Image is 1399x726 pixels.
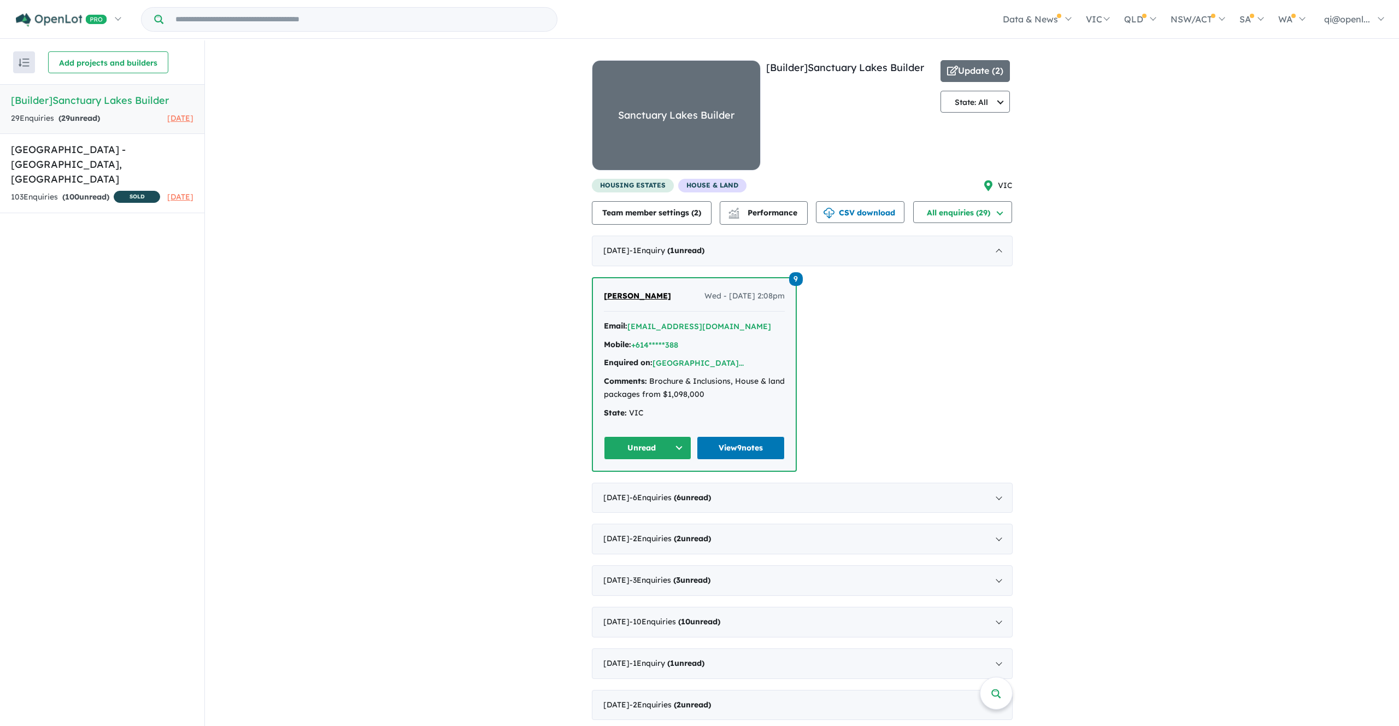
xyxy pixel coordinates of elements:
[11,142,193,186] h5: [GEOGRAPHIC_DATA] - [GEOGRAPHIC_DATA] , [GEOGRAPHIC_DATA]
[604,291,671,301] span: [PERSON_NAME]
[62,192,109,202] strong: ( unread)
[728,208,738,214] img: line-chart.svg
[630,245,704,255] span: - 1 Enquir y
[618,107,734,124] div: Sanctuary Lakes Builder
[166,8,555,31] input: Try estate name, suburb, builder or developer
[592,524,1013,554] div: [DATE]
[681,617,690,627] span: 10
[19,58,30,67] img: sort.svg
[720,201,808,225] button: Performance
[676,575,680,585] span: 3
[627,321,771,332] button: [EMAIL_ADDRESS][DOMAIN_NAME]
[670,245,674,255] span: 1
[592,607,1013,637] div: [DATE]
[592,236,1013,266] div: [DATE]
[604,321,627,331] strong: Email:
[998,179,1013,192] span: VIC
[667,245,704,255] strong: ( unread)
[674,493,711,502] strong: ( unread)
[670,658,674,668] span: 1
[61,113,70,123] span: 29
[697,436,785,460] a: View9notes
[167,192,193,202] span: [DATE]
[592,201,712,225] button: Team member settings (2)
[630,658,704,668] span: - 1 Enquir y
[704,290,785,303] span: Wed - [DATE] 2:08pm
[592,483,1013,513] div: [DATE]
[604,436,692,460] button: Unread
[11,191,160,204] div: 103 Enquir ies
[653,358,744,369] button: [GEOGRAPHIC_DATA]...
[678,617,720,627] strong: ( unread)
[673,575,710,585] strong: ( unread)
[592,690,1013,721] div: [DATE]
[604,358,653,367] strong: Enquired on:
[674,534,711,543] strong: ( unread)
[694,208,698,218] span: 2
[728,211,739,218] img: bar-chart.svg
[11,93,193,108] h5: [Builder] Sanctuary Lakes Builder
[677,534,681,543] span: 2
[114,191,160,203] span: SOLD
[630,617,720,627] span: - 10 Enquir ies
[630,700,711,710] span: - 2 Enquir ies
[677,493,681,502] span: 6
[604,408,627,418] strong: State:
[913,201,1012,223] button: All enquiries (29)
[674,700,711,710] strong: ( unread)
[592,565,1013,596] div: [DATE]
[940,91,1010,113] button: State: All
[604,339,631,349] strong: Mobile:
[940,60,1010,82] button: Update (2)
[789,272,803,286] span: 9
[604,375,785,401] div: Brochure & Inclusions, House & land packages from $1,098,000
[824,208,834,219] img: download icon
[604,407,785,420] div: VIC
[1324,14,1370,25] span: qi@openl...
[766,61,924,74] a: [Builder]Sanctuary Lakes Builder
[677,700,681,710] span: 2
[167,113,193,123] span: [DATE]
[592,648,1013,679] div: [DATE]
[630,534,711,543] span: - 2 Enquir ies
[604,376,647,386] strong: Comments:
[730,208,797,218] span: Performance
[630,493,711,502] span: - 6 Enquir ies
[65,192,79,202] span: 100
[667,658,704,668] strong: ( unread)
[789,271,803,286] a: 9
[653,358,744,368] a: [GEOGRAPHIC_DATA]...
[592,179,674,192] span: housing estates
[11,112,100,125] div: 29 Enquir ies
[16,13,107,27] img: Openlot PRO Logo White
[604,290,671,303] a: [PERSON_NAME]
[48,51,168,73] button: Add projects and builders
[58,113,100,123] strong: ( unread)
[816,201,904,223] button: CSV download
[592,60,761,179] a: Sanctuary Lakes Builder
[630,575,710,585] span: - 3 Enquir ies
[678,179,746,192] span: House & Land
